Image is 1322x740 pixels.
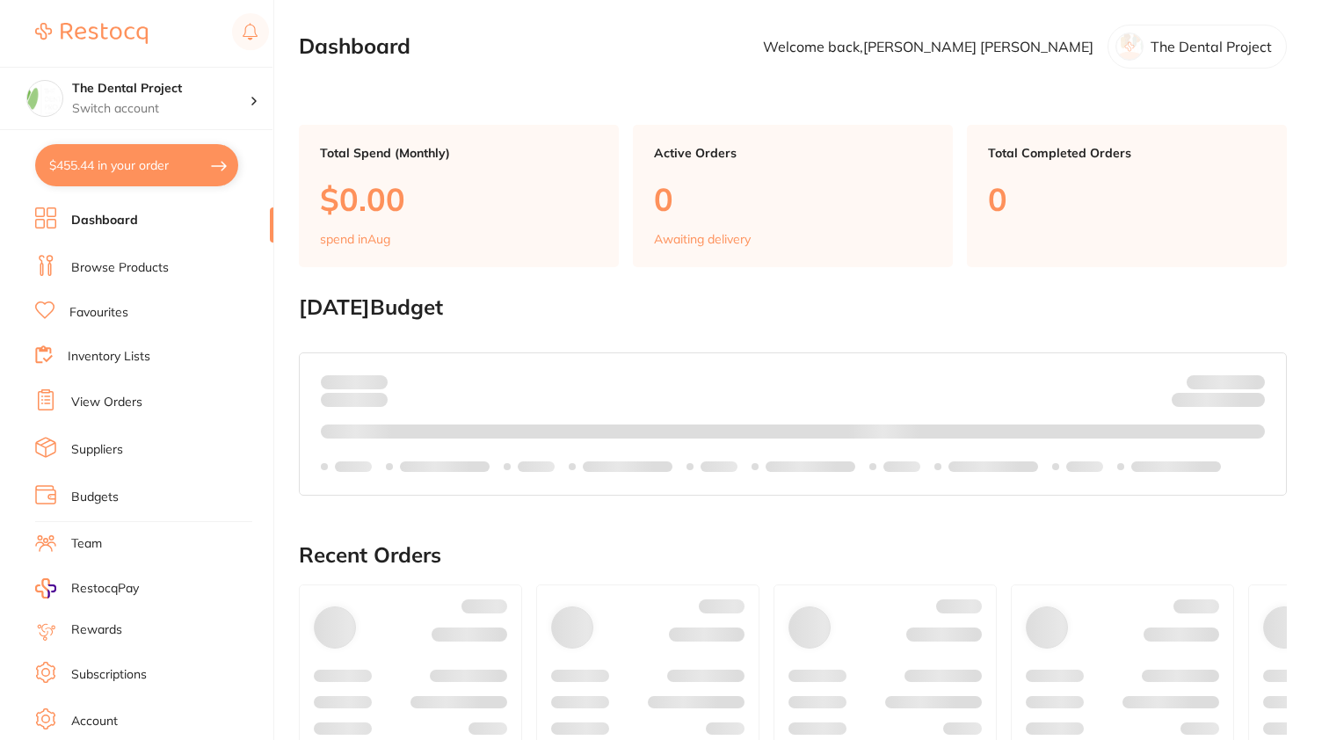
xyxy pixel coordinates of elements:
p: Spent: [321,374,388,388]
p: Labels extended [400,460,490,474]
a: Budgets [71,489,119,506]
a: Dashboard [71,212,138,229]
p: spend in Aug [320,232,390,246]
a: Subscriptions [71,666,147,684]
a: Restocq Logo [35,13,148,54]
p: Labels [518,460,555,474]
p: 0 [654,181,932,217]
p: Awaiting delivery [654,232,751,246]
strong: $0.00 [1234,395,1265,411]
p: Total Completed Orders [988,146,1266,160]
a: Suppliers [71,441,123,459]
p: Total Spend (Monthly) [320,146,598,160]
a: Total Completed Orders0 [967,125,1287,267]
p: Labels [701,460,737,474]
p: Labels extended [583,460,672,474]
p: The Dental Project [1151,39,1272,54]
a: View Orders [71,394,142,411]
img: Restocq Logo [35,23,148,44]
a: Active Orders0Awaiting delivery [633,125,953,267]
h2: [DATE] Budget [299,295,1287,320]
p: Labels extended [948,460,1038,474]
a: Browse Products [71,259,169,277]
h4: The Dental Project [72,80,250,98]
p: Budget: [1187,374,1265,388]
p: $0.00 [320,181,598,217]
a: Inventory Lists [68,348,150,366]
span: RestocqPay [71,580,139,598]
p: Labels extended [766,460,855,474]
strong: $NaN [1231,374,1265,389]
p: Switch account [72,100,250,118]
a: Rewards [71,621,122,639]
a: Total Spend (Monthly)$0.00spend inAug [299,125,619,267]
p: month [321,389,388,410]
a: RestocqPay [35,578,139,599]
img: RestocqPay [35,578,56,599]
a: Team [71,535,102,553]
p: Active Orders [654,146,932,160]
p: Labels extended [1131,460,1221,474]
p: Remaining: [1172,389,1265,410]
p: Welcome back, [PERSON_NAME] [PERSON_NAME] [763,39,1093,54]
a: Favourites [69,304,128,322]
p: Labels [335,460,372,474]
a: Account [71,713,118,730]
p: 0 [988,181,1266,217]
h2: Dashboard [299,34,410,59]
img: The Dental Project [27,81,62,116]
strong: $0.00 [357,374,388,389]
p: Labels [883,460,920,474]
p: Labels [1066,460,1103,474]
button: $455.44 in your order [35,144,238,186]
h2: Recent Orders [299,543,1287,568]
